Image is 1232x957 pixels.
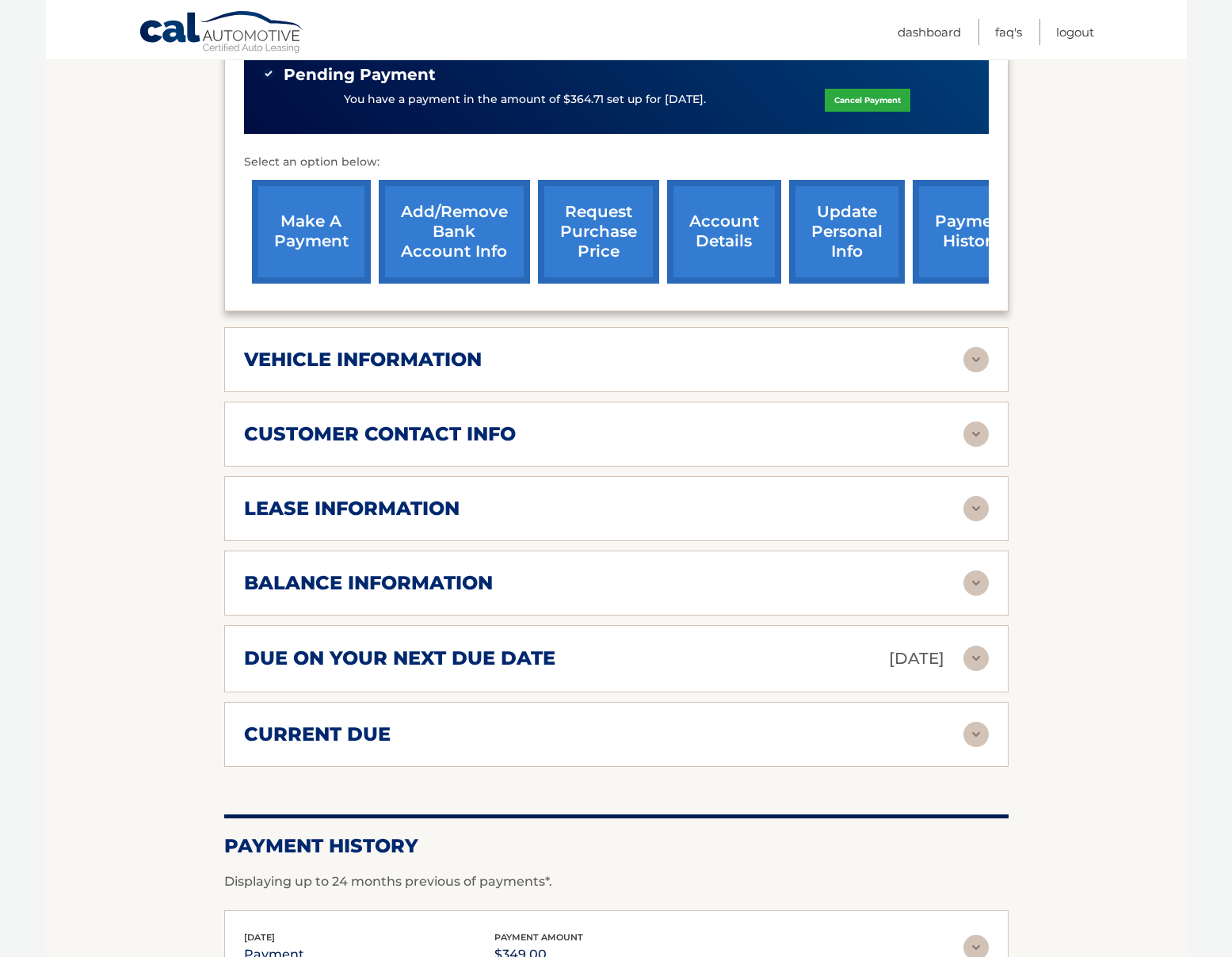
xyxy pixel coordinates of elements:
h2: current due [244,723,391,746]
a: Dashboard [898,19,961,45]
p: Select an option below: [244,153,989,172]
img: check-green.svg [263,68,274,79]
h2: lease information [244,497,460,520]
img: accordion-rest.svg [963,421,989,447]
img: accordion-rest.svg [963,570,989,596]
a: Add/Remove bank account info [379,180,530,284]
img: accordion-rest.svg [963,722,989,747]
a: Cancel Payment [825,89,910,112]
a: payment history [913,180,1032,284]
a: account details [667,180,781,284]
a: Logout [1056,19,1094,45]
h2: customer contact info [244,422,516,446]
h2: vehicle information [244,348,482,372]
h2: balance information [244,571,493,595]
span: payment amount [494,932,583,943]
a: Cal Automotive [139,10,305,56]
img: accordion-rest.svg [963,496,989,521]
a: update personal info [789,180,905,284]
h2: Payment History [224,834,1009,858]
p: Displaying up to 24 months previous of payments*. [224,872,1009,891]
a: FAQ's [995,19,1022,45]
span: [DATE] [244,932,275,943]
p: You have a payment in the amount of $364.71 set up for [DATE]. [344,91,706,109]
a: request purchase price [538,180,659,284]
img: accordion-rest.svg [963,347,989,372]
span: Pending Payment [284,65,436,85]
a: make a payment [252,180,371,284]
h2: due on your next due date [244,646,555,670]
p: [DATE] [889,645,944,673]
img: accordion-rest.svg [963,646,989,671]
